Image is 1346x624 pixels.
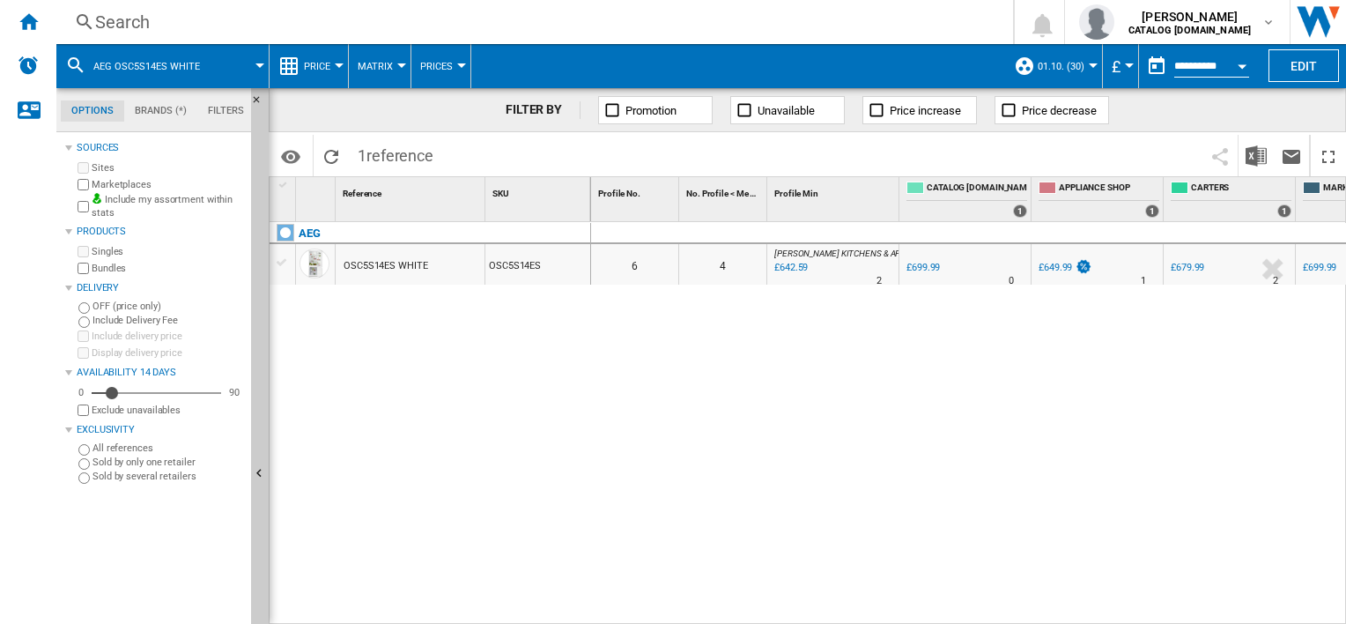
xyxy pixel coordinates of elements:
label: OFF (price only) [92,300,244,313]
input: Display delivery price [78,405,89,416]
button: Options [273,140,308,172]
div: Reference Sort None [339,177,484,204]
div: 4 [679,244,766,285]
div: 0 [74,386,88,399]
div: CATALOG [DOMAIN_NAME] 1 offers sold by CATALOG ELECTROLUX.UK [903,177,1031,221]
div: Delivery Time : 2 days [876,272,882,290]
div: £649.99 [1036,259,1092,277]
button: Reload [314,135,349,176]
div: Delivery Time : 2 days [1273,272,1278,290]
div: OSC5S14ES WHITE [344,246,428,286]
div: £679.99 [1168,259,1204,277]
div: 1 offers sold by CARTERS [1277,204,1291,218]
span: SKU [492,189,509,198]
div: AEG OSC5S14ES WHITE [65,44,260,88]
span: Matrix [358,61,393,72]
span: CARTERS [1191,182,1291,197]
div: £649.99 [1039,262,1072,273]
md-tab-item: Brands (*) [124,100,197,122]
input: Bundles [78,263,89,274]
button: Send this report by email [1274,135,1309,176]
div: Sort None [489,177,590,204]
span: Unavailable [758,104,815,117]
img: excel-24x24.png [1246,145,1267,167]
label: All references [92,442,244,455]
input: Sites [78,162,89,174]
div: Sort None [300,177,335,204]
div: 1 offers sold by CATALOG ELECTROLUX.UK [1013,204,1027,218]
md-tab-item: Options [61,100,124,122]
label: Marketplaces [92,178,244,191]
label: Display delivery price [92,346,244,360]
div: £699.99 [904,259,940,277]
button: Prices [420,44,462,88]
span: Price decrease [1022,104,1097,117]
input: Include my assortment within stats [78,196,89,218]
div: SKU Sort None [489,177,590,204]
div: CARTERS 1 offers sold by CARTERS [1167,177,1295,221]
div: FILTER BY [506,101,581,119]
div: Delivery [77,281,244,295]
img: mysite-bg-18x18.png [92,193,102,204]
span: [PERSON_NAME] KITCHENS & APPL [774,249,910,258]
span: Promotion [625,104,677,117]
input: Include Delivery Fee [78,316,90,328]
div: Profile No. Sort None [595,177,678,204]
div: Delivery Time : 1 day [1141,272,1146,290]
div: 90 [225,386,244,399]
span: Profile No. [598,189,640,198]
span: Profile Min [774,189,818,198]
span: 1 [349,135,442,172]
div: Sources [77,141,244,155]
label: Sold by only one retailer [92,456,244,469]
div: 6 [591,244,678,285]
div: Profile Min Sort None [771,177,899,204]
div: £699.99 [1303,262,1336,273]
span: £ [1112,57,1120,76]
span: Price increase [890,104,961,117]
div: Delivery Time : 0 day [1009,272,1014,290]
span: Reference [343,189,381,198]
div: OSC5S14ES [485,244,590,285]
span: Price [304,61,330,72]
div: Sort None [683,177,766,204]
button: Hide [251,88,272,120]
span: APPLIANCE SHOP [1059,182,1159,197]
label: Exclude unavailables [92,404,244,417]
div: £699.99 [906,262,940,273]
div: Last updated : Wednesday, 13 August 2025 09:13 [772,259,808,277]
button: £ [1112,44,1129,88]
span: AEG OSC5S14ES WHITE [93,61,200,72]
button: Price decrease [995,96,1109,124]
img: promotionV3.png [1075,259,1092,274]
div: £699.99 [1300,259,1336,277]
div: Sort None [595,177,678,204]
div: Sort None [339,177,484,204]
input: Include delivery price [78,331,89,342]
input: Sold by only one retailer [78,458,90,470]
button: 01.10. (30) [1038,44,1093,88]
input: Singles [78,246,89,257]
button: Unavailable [730,96,845,124]
span: CATALOG [DOMAIN_NAME] [927,182,1027,197]
input: All references [78,444,90,456]
img: profile.jpg [1079,4,1114,40]
div: Availability 14 Days [77,366,244,380]
span: reference [366,146,433,165]
div: Search [95,10,967,34]
div: Matrix [358,44,402,88]
label: Include my assortment within stats [92,193,244,220]
div: 1 offers sold by APPLIANCE SHOP [1145,204,1159,218]
div: Sort None [771,177,899,204]
button: Price increase [862,96,977,124]
md-tab-item: Filters [197,100,255,122]
b: CATALOG [DOMAIN_NAME] [1128,25,1251,36]
div: £679.99 [1171,262,1204,273]
div: Price [278,44,339,88]
button: AEG OSC5S14ES WHITE [93,44,218,88]
button: md-calendar [1139,48,1174,84]
button: Download in Excel [1239,135,1274,176]
button: Promotion [598,96,713,124]
label: Sites [92,161,244,175]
